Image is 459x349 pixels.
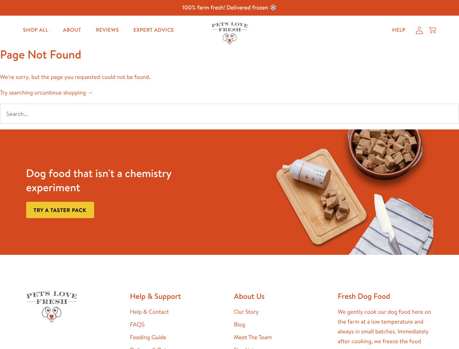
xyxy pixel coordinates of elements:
h2: Fresh Dog Food [338,291,433,301]
a: continue shopping → [40,89,93,97]
img: Pets Love Fresh [26,291,77,322]
a: Help [386,23,411,37]
a: Reviews [90,23,124,37]
a: Meet The Team [234,333,272,341]
a: Help & Contact [130,308,169,316]
a: Blog [234,321,245,329]
a: Expert Advice [128,23,180,37]
h2: Help & Support [130,291,225,301]
a: Our Story [234,308,259,316]
a: About [57,23,87,37]
img: Fussy [267,129,433,255]
h2: About Us [234,291,329,301]
img: Pets Love Fresh [212,22,248,44]
a: FAQS [130,321,145,329]
a: Feeding Guide [130,333,166,341]
a: Try a taster pack [26,202,94,218]
a: Shop All [17,23,54,37]
h3: Dog food that isn't a chemistry experiment [26,166,192,194]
